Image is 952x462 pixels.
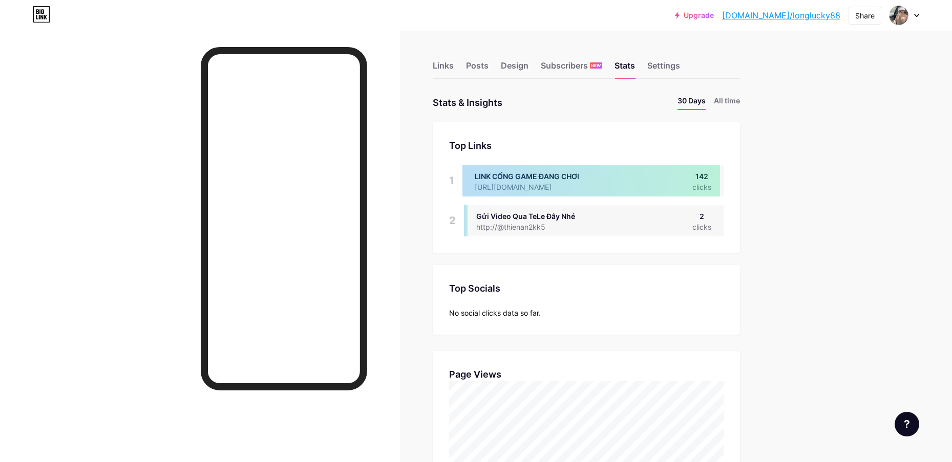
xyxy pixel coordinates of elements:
[678,95,706,110] li: 30 Days
[692,211,711,222] div: 2
[476,211,575,222] div: Gửi Video Qua TeLe Đây Nhé
[449,281,724,295] div: Top Socials
[615,59,635,78] div: Stats
[449,367,724,381] div: Page Views
[449,139,724,152] div: Top Links
[591,62,601,69] span: NEW
[476,222,575,232] div: http://@thienan2kk5
[433,59,454,78] div: Links
[541,59,602,78] div: Subscribers
[449,307,724,318] div: No social clicks data so far.
[675,11,714,19] a: Upgrade
[889,6,908,25] img: Ngô Minh Hưng
[466,59,489,78] div: Posts
[433,95,502,110] div: Stats & Insights
[501,59,528,78] div: Design
[647,59,680,78] div: Settings
[722,9,840,21] a: [DOMAIN_NAME]/longlucky88
[714,95,740,110] li: All time
[855,10,875,21] div: Share
[692,222,711,232] div: clicks
[449,165,454,196] div: 1
[449,205,456,236] div: 2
